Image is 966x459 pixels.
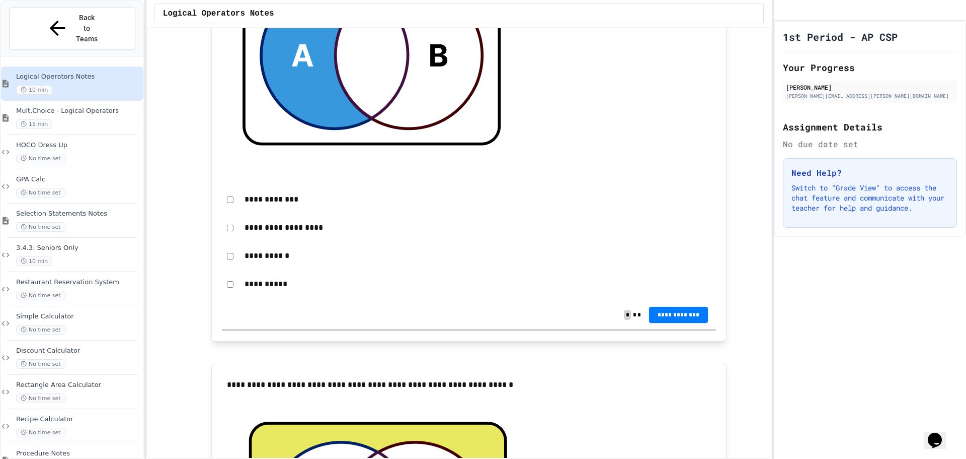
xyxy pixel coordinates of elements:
[786,92,954,100] div: [PERSON_NAME][EMAIL_ADDRESS][PERSON_NAME][DOMAIN_NAME]
[16,278,141,287] span: Restaurant Reservation System
[16,394,65,403] span: No time set
[783,120,957,134] h2: Assignment Details
[16,85,52,95] span: 10 min
[16,312,141,321] span: Simple Calculator
[16,347,141,355] span: Discount Calculator
[16,428,65,437] span: No time set
[9,7,135,50] button: Back to Teams
[16,449,141,458] span: Procedure Notes
[16,141,141,150] span: HOCO Dress Up
[16,175,141,184] span: GPA Calc
[16,73,141,81] span: Logical Operators Notes
[16,291,65,300] span: No time set
[924,419,956,449] iframe: chat widget
[163,8,274,20] span: Logical Operators Notes
[16,222,65,232] span: No time set
[16,154,65,163] span: No time set
[16,359,65,369] span: No time set
[16,244,141,252] span: 3.4.3: Seniors Only
[791,183,948,213] p: Switch to "Grade View" to access the chat feature and communicate with your teacher for help and ...
[16,188,65,198] span: No time set
[791,167,948,179] h3: Need Help?
[783,60,957,75] h2: Your Progress
[75,13,99,44] span: Back to Teams
[16,381,141,389] span: Rectangle Area Calculator
[16,119,52,129] span: 15 min
[783,138,957,150] div: No due date set
[16,210,141,218] span: Selection Statements Notes
[16,107,141,115] span: Mult.Choice - Logical Operators
[16,325,65,335] span: No time set
[16,256,52,266] span: 10 min
[783,30,898,44] h1: 1st Period - AP CSP
[786,83,954,92] div: [PERSON_NAME]
[16,415,141,424] span: Recipe Calculator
